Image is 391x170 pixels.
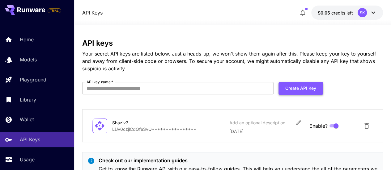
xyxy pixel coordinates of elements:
[82,39,383,48] h3: API keys
[20,36,34,43] p: Home
[360,120,373,132] button: Delete API Key
[20,56,37,63] p: Models
[20,76,46,83] p: Playground
[317,10,353,16] div: $0.05
[99,157,378,164] p: Check out our implementation guides
[358,8,367,17] div: SK
[311,6,383,20] button: $0.05SK
[293,117,304,128] button: Edit
[48,7,61,14] span: Add your payment card to enable full platform functionality.
[229,128,304,135] p: [DATE]
[309,122,327,130] span: Enable?
[317,10,331,15] span: $0.05
[278,82,323,95] button: Create API Key
[229,119,291,126] div: Add an optional description or comment
[112,119,174,126] div: Shaziv3
[82,9,103,16] a: API Keys
[331,10,353,15] span: credits left
[20,116,34,123] p: Wallet
[20,156,35,163] p: Usage
[48,8,61,13] span: TRIAL
[82,9,103,16] nav: breadcrumb
[82,50,383,72] p: Your secret API keys are listed below. Just a heads-up, we won't show them again after this. Plea...
[20,136,40,143] p: API Keys
[20,96,36,103] p: Library
[87,79,113,85] label: API key name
